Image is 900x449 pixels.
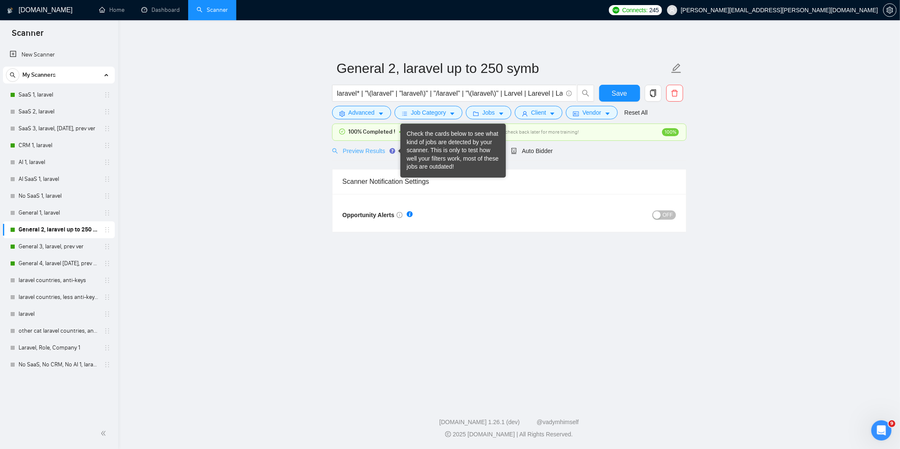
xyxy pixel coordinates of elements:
[662,128,679,136] span: 100%
[104,159,111,166] span: holder
[125,430,893,439] div: 2025 [DOMAIN_NAME] | All Rights Reserved.
[645,85,662,102] button: copy
[439,419,520,425] a: [DOMAIN_NAME] 1.26.1 (dev)
[883,3,897,17] button: setting
[19,154,99,171] a: AI 1, laravel
[511,148,517,154] span: robot
[104,210,111,216] span: holder
[549,110,555,117] span: caret-down
[578,89,594,97] span: search
[473,110,479,117] span: folder
[498,110,504,117] span: caret-down
[19,323,99,339] a: other cat laravel countries, anti-keys
[7,4,13,17] img: logo
[599,85,640,102] button: Save
[395,106,462,119] button: barsJob Categorycaret-down
[104,294,111,301] span: holder
[141,6,180,13] a: dashboardDashboard
[449,110,455,117] span: caret-down
[104,361,111,368] span: holder
[332,106,391,119] button: settingAdvancedcaret-down
[671,63,682,74] span: edit
[566,106,617,119] button: idcardVendorcaret-down
[663,210,673,220] span: OFF
[667,89,683,97] span: delete
[582,108,601,117] span: Vendor
[19,356,99,373] a: No SaaS, No CRM, No AI 1, laravel
[445,431,451,437] span: copyright
[19,255,99,272] a: General 4, laravel [DATE], prev ver
[349,127,396,137] span: 100% Completed !
[402,110,408,117] span: bars
[19,306,99,323] a: laravel
[883,7,897,13] a: setting
[343,169,676,194] div: Scanner Notification Settings
[6,72,19,78] span: search
[99,6,124,13] a: homeHome
[104,277,111,284] span: holder
[3,46,115,63] li: New Scanner
[19,120,99,137] a: SaaS 3, laravel, [DATE], prev ver
[666,85,683,102] button: delete
[100,429,109,438] span: double-left
[19,204,99,221] a: General 1, laravel
[19,339,99,356] a: Laravel, Role, Company 1
[5,27,50,45] span: Scanner
[104,311,111,317] span: holder
[19,238,99,255] a: General 3, laravel, prev ver
[104,193,111,199] span: holder
[605,110,611,117] span: caret-down
[104,344,111,351] span: holder
[889,420,895,427] span: 9
[104,226,111,233] span: holder
[19,103,99,120] a: SaaS 2, laravel
[522,110,528,117] span: user
[871,420,892,441] iframe: Intercom live chat
[407,130,500,171] div: Check the cards below to see what kind of jobs are detected by your scanner. This is only to test...
[645,89,661,97] span: copy
[515,106,563,119] button: userClientcaret-down
[332,148,338,154] span: search
[622,5,648,15] span: Connects:
[511,148,553,154] span: Auto Bidder
[19,137,99,154] a: CRM 1, laravel
[531,108,546,117] span: Client
[332,148,393,154] span: Preview Results
[406,210,414,218] div: Tooltip anchor
[612,88,627,99] span: Save
[466,106,511,119] button: folderJobscaret-down
[19,272,99,289] a: laravel countries, anti-keys
[537,419,579,425] a: @vadymhimself
[10,46,108,63] a: New Scanner
[669,7,675,13] span: user
[649,5,659,15] span: 245
[343,212,403,218] span: Opportunity Alerts
[339,129,345,134] span: check-circle
[6,68,19,82] button: search
[22,67,56,83] span: My Scanners
[19,289,99,306] a: laravel countries, less anti-keys, with fixes, bugs
[378,110,384,117] span: caret-down
[337,58,669,79] input: Scanner name...
[482,108,495,117] span: Jobs
[884,7,896,13] span: setting
[349,108,375,117] span: Advanced
[19,188,99,204] a: No SaaS 1, laravel
[104,176,111,183] span: holder
[104,91,111,98] span: holder
[104,142,111,149] span: holder
[613,7,619,13] img: upwork-logo.png
[19,171,99,188] a: AI SaaS 1, laravel
[573,110,579,117] span: idcard
[104,243,111,250] span: holder
[337,88,562,99] input: Search Freelance Jobs...
[197,6,228,13] a: searchScanner
[577,85,594,102] button: search
[104,260,111,267] span: holder
[566,91,572,96] span: info-circle
[19,221,99,238] a: General 2, laravel up to 250 symb
[19,86,99,103] a: SaaS 1, laravel
[397,212,403,218] span: info-circle
[411,108,446,117] span: Job Category
[3,67,115,373] li: My Scanners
